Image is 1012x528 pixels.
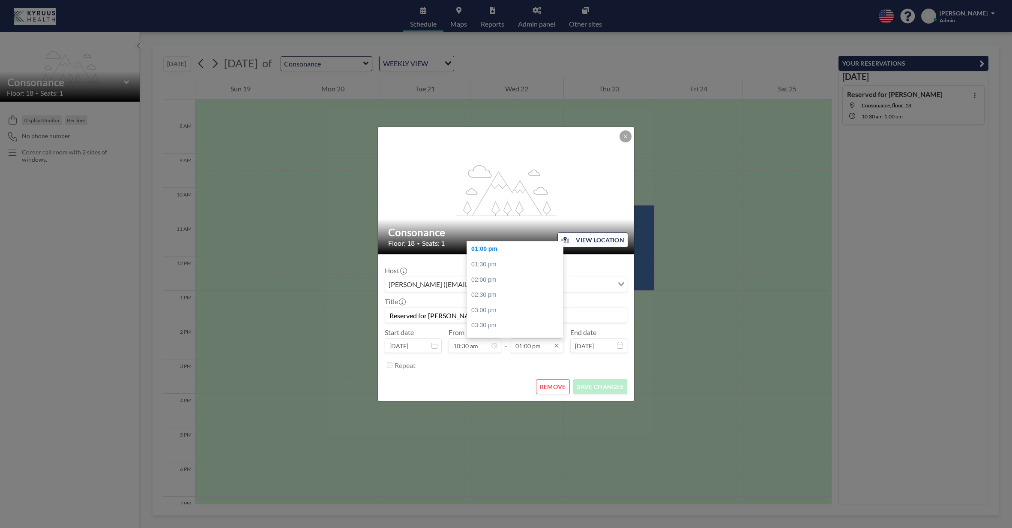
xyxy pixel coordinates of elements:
div: Search for option [385,277,627,292]
label: Repeat [395,361,416,370]
div: 04:00 pm [467,333,563,349]
div: 02:30 pm [467,287,563,303]
label: From [449,328,464,337]
button: SAVE CHANGES [573,379,627,394]
h2: Consonance [388,226,625,239]
button: VIEW LOCATION [557,232,628,247]
label: Start date [385,328,414,337]
input: (No title) [385,308,627,323]
button: REMOVE [536,379,570,394]
div: 02:00 pm [467,272,563,288]
span: - [505,331,507,350]
span: Seats: 1 [422,239,445,247]
div: 01:00 pm [467,241,563,257]
span: [PERSON_NAME] ([EMAIL_ADDRESS][DOMAIN_NAME]) [387,279,563,290]
label: Title [385,297,405,306]
div: 03:00 pm [467,303,563,318]
span: Floor: 18 [388,239,415,247]
span: • [417,240,420,247]
div: 01:30 pm [467,257,563,272]
div: 03:30 pm [467,318,563,333]
label: Host [385,266,406,275]
g: flex-grow: 1.2; [456,164,557,216]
